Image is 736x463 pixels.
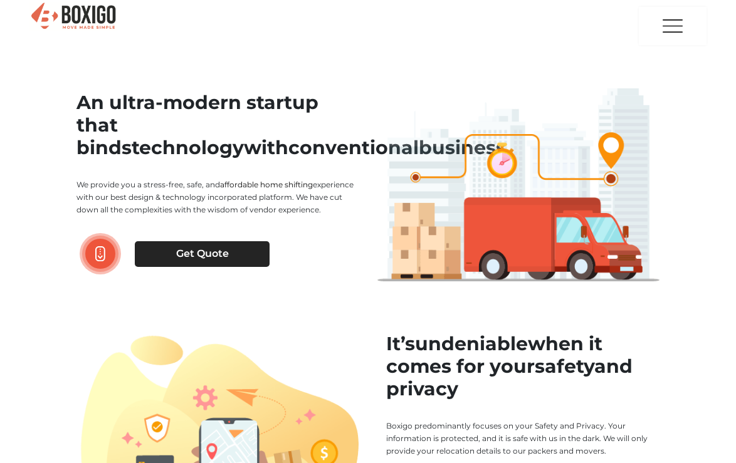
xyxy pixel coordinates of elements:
[535,355,594,378] span: safety
[288,136,419,159] span: conventional
[386,420,660,457] p: Boxigo predominantly focuses on your Safety and Privacy. Your information is protected, and it is...
[415,332,528,355] span: undeniable
[95,246,105,262] img: boxigo_packers_and_movers_scroll
[660,8,685,44] img: menu
[377,88,660,281] img: boxigo_aboutus_truck_nav
[76,179,359,216] p: We provide you a stress-free, safe, and experience with our best design & technology incorporated...
[386,377,458,400] span: privacy
[29,1,117,32] img: Boxigo
[135,241,270,267] a: Get Quote
[386,333,660,400] h2: It’s when it comes for your and
[76,91,359,159] h1: An ultra-modern startup that binds with business
[132,136,244,159] span: technology
[220,180,313,189] a: affordable home shifting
